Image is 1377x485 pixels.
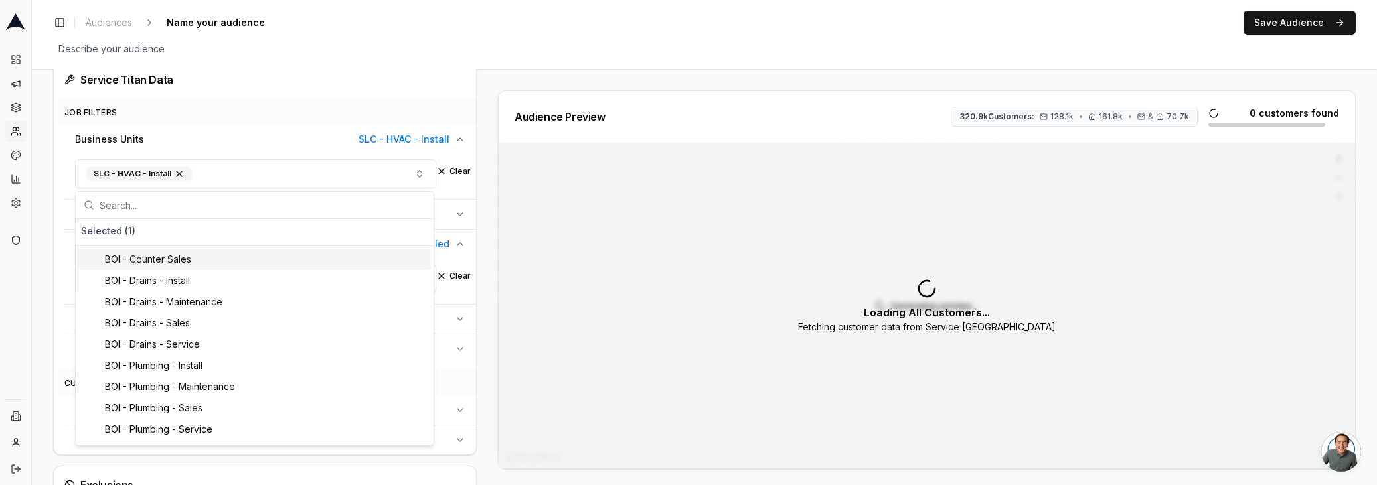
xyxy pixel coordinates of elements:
a: Audiences [80,13,137,32]
button: Has Active Membership [64,425,476,454]
span: • [1128,111,1132,122]
div: BOI - Plumbing - Maintenance [78,376,431,397]
div: BOI - Plumbing - Install [78,355,431,376]
div: Business UnitsSLC - HVAC - Install [64,154,476,199]
span: Customer Filters [64,378,149,388]
div: BOI - Water Cooler - Install [78,440,431,461]
span: 0 [1224,107,1256,120]
p: Loading All Customers... [864,305,990,320]
span: 161.8k [1099,111,1123,122]
button: Save Audience [1244,11,1356,35]
div: Job StatusScheduled [64,259,476,304]
div: BOI - Plumbing - Sales [78,397,431,419]
span: Business Units [75,133,144,146]
button: Business UnitsSLC - HVAC - Install [64,125,476,154]
div: SLC - HVAC - Install [86,167,192,181]
button: Job StatusScheduled [64,230,476,259]
div: Audience Preview [515,111,606,122]
div: Suggestions [76,246,434,445]
button: Job Tags [64,334,476,364]
span: 128.1k [1050,111,1074,122]
button: Log out [5,458,27,480]
span: • [1079,111,1083,122]
span: 70.7k [1167,111,1189,122]
a: Open chat [1321,432,1361,472]
span: Name your audience [161,13,270,32]
button: Clear [436,271,471,281]
div: BOI - Drains - Maintenance [78,291,431,312]
button: Job Types [64,200,476,229]
button: Clear [436,166,471,176]
span: & [1148,111,1153,122]
span: Job Filters [64,107,117,117]
button: Customer Tags [64,395,476,425]
span: Describe your audience [53,40,170,58]
span: 320.9k Customers: [959,111,1034,122]
button: Last Job Date [64,305,476,334]
div: BOI - Plumbing - Service [78,419,431,440]
span: Audiences [86,16,132,29]
div: BOI - Drains - Install [78,270,431,291]
div: BOI - Drains - Service [78,334,431,355]
span: SLC - HVAC - Install [359,133,449,146]
div: Selected ( 1 ) [81,224,135,238]
div: BOI - Counter Sales [78,249,431,270]
input: Search... [100,192,426,218]
p: Fetching customer data from Service [GEOGRAPHIC_DATA] [798,320,1056,334]
div: BOI - Drains - Sales [78,312,431,334]
nav: breadcrumb [80,13,291,32]
button: 320.9kCustomers:128.1k•161.8k•&70.7k [951,107,1198,127]
span: customers found [1259,107,1339,120]
div: Service Titan Data [64,72,465,88]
